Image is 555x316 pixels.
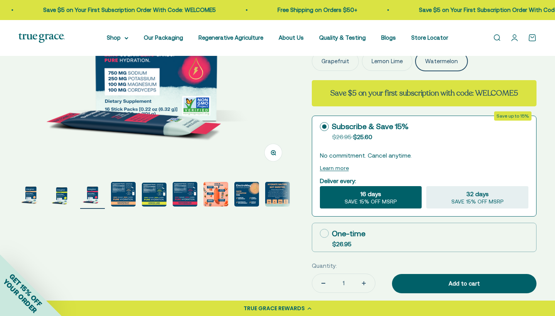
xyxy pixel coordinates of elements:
img: ElectroMag™ [142,183,166,207]
button: Decrease quantity [312,274,335,292]
strong: Save $5 on your first subscription with code: WELCOME5 [330,88,518,98]
img: ElectroMag™ [18,182,43,207]
a: Our Packaging [144,34,183,41]
button: Go to item 3 [80,182,105,209]
img: ElectroMag™ [173,182,197,207]
button: Go to item 4 [111,182,136,209]
img: Rapid Hydration For: - Exercise endurance* - Stress support* - Electrolyte replenishment* - Muscl... [234,182,259,207]
button: Go to item 9 [265,182,290,209]
a: Store Locator [411,34,448,41]
a: Quality & Testing [319,34,366,41]
div: Add to cart [407,279,521,288]
img: ElectroMag™ [80,182,105,207]
button: Go to item 2 [49,182,74,209]
button: Add to cart [392,274,536,293]
p: Save $5 on Your First Subscription Order With Code: WELCOME5 [27,5,200,15]
summary: Shop [107,33,128,42]
button: Go to item 6 [173,182,197,209]
img: ElectroMag™ [49,182,74,207]
span: YOUR ORDER [2,277,39,314]
a: Free Shipping on Orders $50+ [262,7,341,13]
div: TRUE GRACE REWARDS [244,304,305,313]
label: Quantity: [312,261,337,271]
span: GET 15% OFF [8,272,44,308]
img: Magnesium for heart health and stress support* Chloride to support pH balance and oxygen flow* So... [203,182,228,207]
img: Everyone needs true hydration. From your extreme athletes to you weekend warriors, ElectroMag giv... [265,182,290,207]
img: 750 mg sodium for fluid balance and cellular communication.* 250 mg potassium supports blood pres... [111,182,136,207]
a: About Us [279,34,304,41]
button: Go to item 7 [203,182,228,209]
button: Increase quantity [353,274,375,292]
button: Go to item 5 [142,183,166,209]
button: Go to item 8 [234,182,259,209]
a: Regenerative Agriculture [198,34,263,41]
a: Blogs [381,34,396,41]
button: Go to item 1 [18,182,43,209]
